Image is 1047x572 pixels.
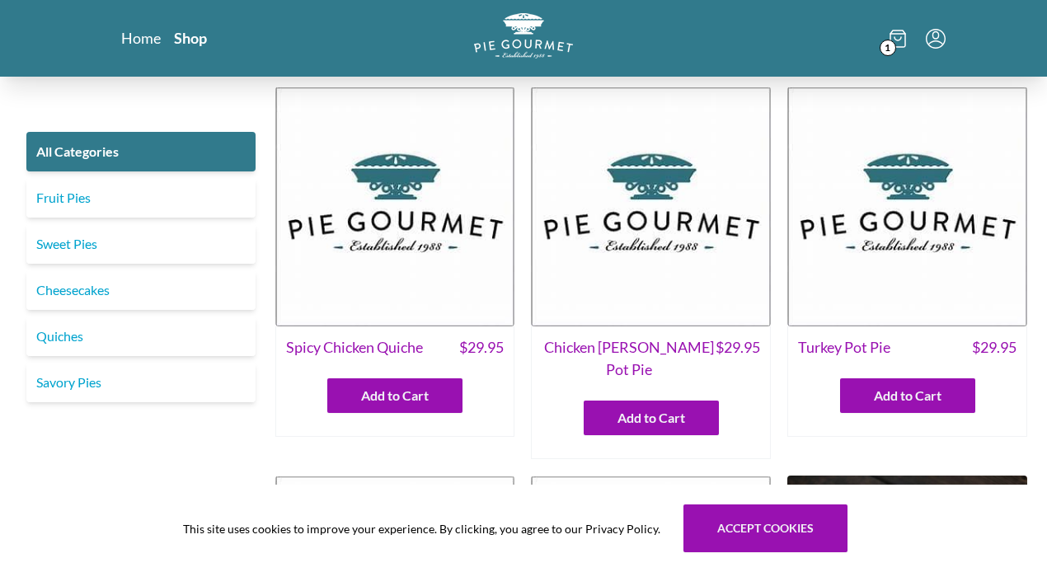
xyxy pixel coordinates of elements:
a: Quiches [26,316,256,356]
span: Chicken [PERSON_NAME] Pot Pie [542,336,716,381]
span: Add to Cart [617,408,685,428]
a: Sweet Pies [26,224,256,264]
a: Savory Pies [26,363,256,402]
img: Turkey Pot Pie [787,87,1027,326]
a: Shop [174,28,207,48]
a: Logo [474,13,573,63]
a: Home [121,28,161,48]
a: Cheesecakes [26,270,256,310]
span: Turkey Pot Pie [798,336,890,359]
span: $ 29.95 [972,336,1016,359]
span: 1 [880,40,896,56]
button: Accept cookies [683,504,847,552]
button: Add to Cart [840,378,975,413]
a: Fruit Pies [26,178,256,218]
span: $ 29.95 [716,336,760,381]
button: Add to Cart [584,401,719,435]
span: This site uses cookies to improve your experience. By clicking, you agree to our Privacy Policy. [183,520,660,537]
span: Spicy Chicken Quiche [286,336,423,359]
img: Chicken Curry Pot Pie [531,87,771,326]
button: Add to Cart [327,378,462,413]
span: $ 29.95 [459,336,504,359]
img: Spicy Chicken Quiche [275,87,515,326]
span: Add to Cart [874,386,941,406]
button: Menu [926,29,946,49]
img: logo [474,13,573,59]
a: All Categories [26,132,256,171]
span: Add to Cart [361,386,429,406]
